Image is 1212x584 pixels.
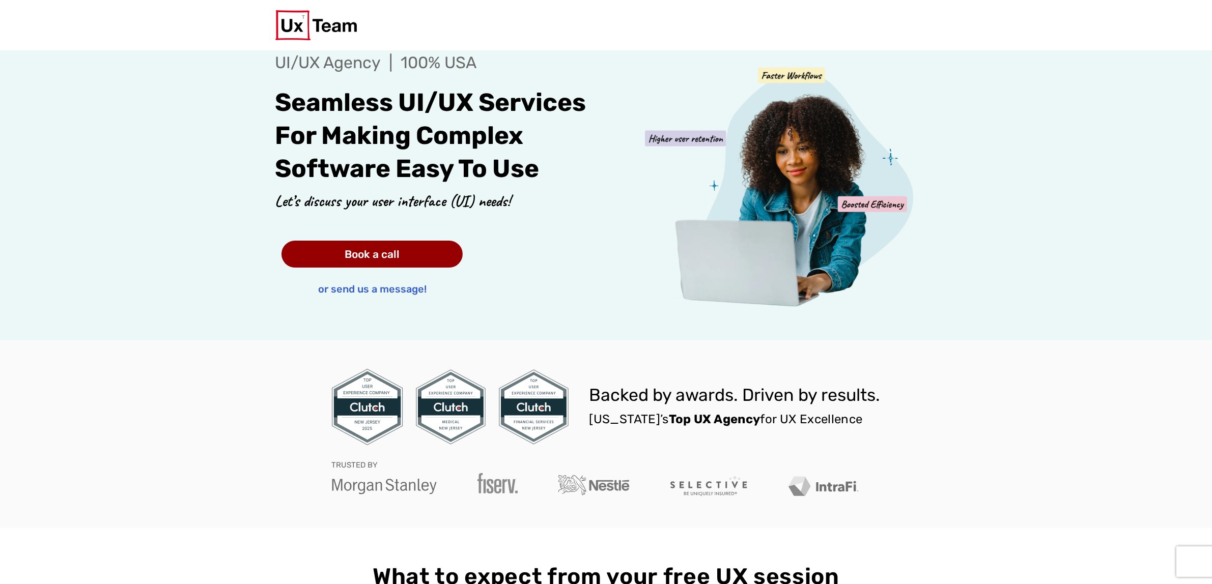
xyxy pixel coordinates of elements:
p: UI/UX Agency | 100% USA [275,50,607,75]
img: Clutch top user experience company for financial services in New Jersey [498,369,569,445]
img: Clutch top user experience company in New Jersey [332,369,403,445]
span: or send us a message! [282,276,463,302]
img: Clutch top user experience company for medical in New Jersey [415,369,486,445]
p: TRUSTED BY [332,461,378,469]
span: Backed by awards. Driven by results. [589,385,881,405]
p: Let’s discuss your user interface (UI) needs! [275,189,607,213]
p: [US_STATE]’s for UX Excellence [589,411,881,427]
strong: Top UX Agency [669,412,760,426]
img: Morgan Stanley [332,478,437,494]
img: Fiserv [477,473,518,493]
img: Nestle [558,475,629,495]
h1: Seamless UI/UX Services For Making Complex Software Easy To Use [275,86,607,185]
span: Book a call [345,249,400,259]
img: Selective [670,476,747,497]
img: IntraFi [788,476,859,497]
img: UX Team [275,10,357,40]
a: Book a call [281,241,463,268]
